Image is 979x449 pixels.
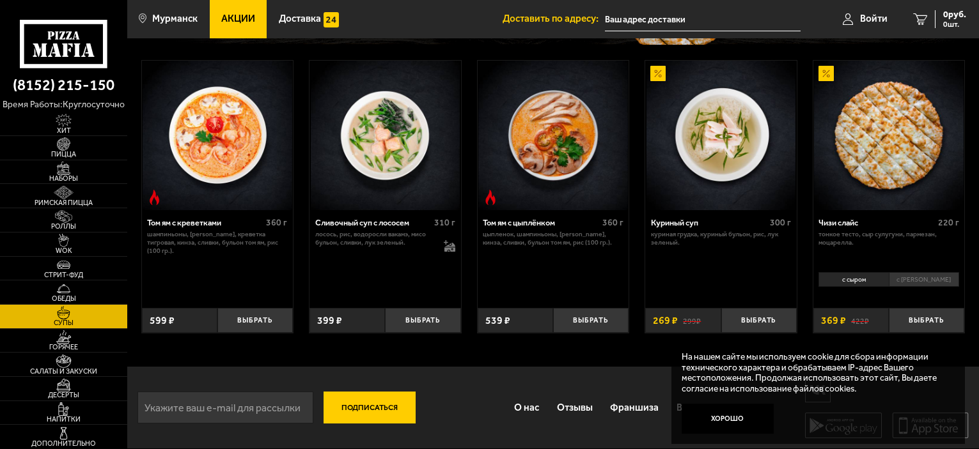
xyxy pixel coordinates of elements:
span: 269 ₽ [653,316,678,326]
p: куриная грудка, куриный бульон, рис, лук зеленый. [651,231,791,247]
img: Том ям с креветками [143,61,292,210]
span: 360 г [602,217,623,228]
span: 0 шт. [943,20,966,28]
s: 299 ₽ [683,316,701,326]
img: Акционный [650,66,666,81]
button: Выбрать [553,308,629,333]
input: Ваш адрес доставки [605,8,801,31]
span: 220 г [938,217,959,228]
span: Мурманск [152,14,198,24]
span: 310 г [434,217,455,228]
a: Отзывы [548,391,602,424]
p: тонкое тесто, сыр сулугуни, пармезан, моцарелла. [818,231,959,247]
p: лосось, рис, водоросли вакамэ, мисо бульон, сливки, лук зеленый. [315,231,434,247]
a: Сливочный суп с лососем [309,61,461,210]
img: Острое блюдо [483,190,498,205]
a: АкционныйЧизи слайс [813,61,965,210]
p: цыпленок, шампиньоны, [PERSON_NAME], кинза, сливки, бульон том ям, рис (100 гр.). [483,231,623,247]
button: Выбрать [721,308,797,333]
li: с сыром [818,272,888,287]
a: АкционныйКуриный суп [645,61,797,210]
span: Акции [221,14,255,24]
span: Доставка [279,14,321,24]
a: О нас [505,391,548,424]
button: Подписаться [324,392,416,423]
button: Хорошо [682,404,774,434]
div: Том ям с креветками [147,218,263,227]
a: Острое блюдоТом ям с креветками [142,61,294,210]
img: Сливочный суп с лососем [311,61,460,210]
a: Франшиза [601,391,668,424]
input: Укажите ваш e-mail для рассылки [137,392,313,423]
span: Доставить по адресу: [503,14,605,24]
span: 399 ₽ [317,316,342,326]
span: 360 г [266,217,287,228]
a: Вакансии [668,391,728,424]
div: Чизи слайс [818,218,934,227]
p: На нашем сайте мы используем cookie для сбора информации технического характера и обрабатываем IP... [682,351,947,393]
button: Выбрать [217,308,293,333]
button: Выбрать [889,308,964,333]
s: 422 ₽ [851,316,869,326]
span: 369 ₽ [821,316,846,326]
img: Чизи слайс [814,61,964,210]
img: 15daf4d41897b9f0e9f617042186c801.svg [324,12,339,27]
span: 599 ₽ [150,316,175,326]
span: 539 ₽ [485,316,510,326]
img: Куриный суп [646,61,796,210]
img: Акционный [818,66,834,81]
span: 300 г [770,217,791,228]
img: Том ям с цыплёнком [478,61,628,210]
div: Сливочный суп с лососем [315,218,431,227]
a: Острое блюдоТом ям с цыплёнком [478,61,629,210]
img: Острое блюдо [147,190,162,205]
span: Войти [860,14,888,24]
button: Выбрать [385,308,460,333]
li: с [PERSON_NAME] [889,272,959,287]
div: Том ям с цыплёнком [483,218,599,227]
div: Куриный суп [651,218,767,227]
div: 0 [813,269,965,301]
span: 0 руб. [943,10,966,19]
p: шампиньоны, [PERSON_NAME], креветка тигровая, кинза, сливки, бульон том ям, рис (100 гр.). [147,231,287,255]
